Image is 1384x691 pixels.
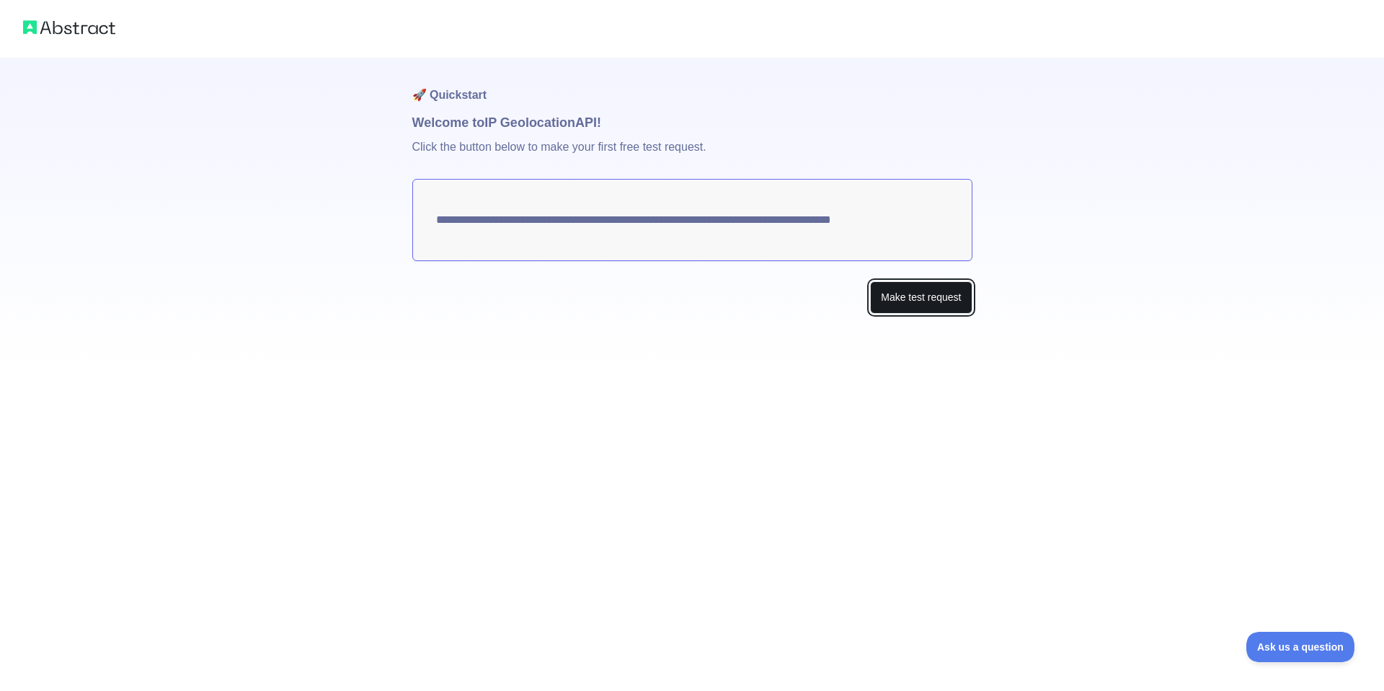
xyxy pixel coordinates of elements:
h1: Welcome to IP Geolocation API! [412,113,972,133]
iframe: Toggle Customer Support [1246,632,1355,662]
img: Abstract logo [23,17,115,38]
button: Make test request [870,281,972,314]
h1: 🚀 Quickstart [412,58,972,113]
p: Click the button below to make your first free test request. [412,133,972,179]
